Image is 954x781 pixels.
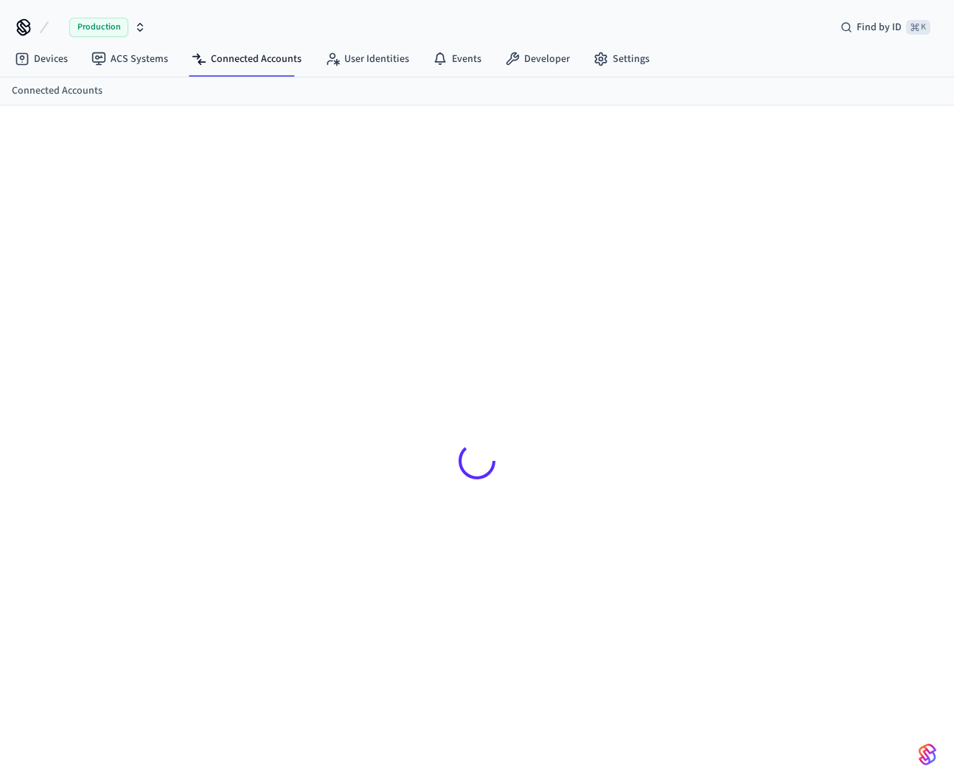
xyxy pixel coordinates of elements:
a: Events [421,46,493,72]
a: Connected Accounts [12,83,102,99]
a: Settings [582,46,661,72]
span: ⌘ K [906,20,930,35]
a: Devices [3,46,80,72]
img: SeamLogoGradient.69752ec5.svg [919,743,936,766]
span: Production [69,18,128,37]
a: Developer [493,46,582,72]
a: ACS Systems [80,46,180,72]
div: Find by ID⌘ K [829,14,942,41]
span: Find by ID [857,20,902,35]
a: User Identities [313,46,421,72]
a: Connected Accounts [180,46,313,72]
